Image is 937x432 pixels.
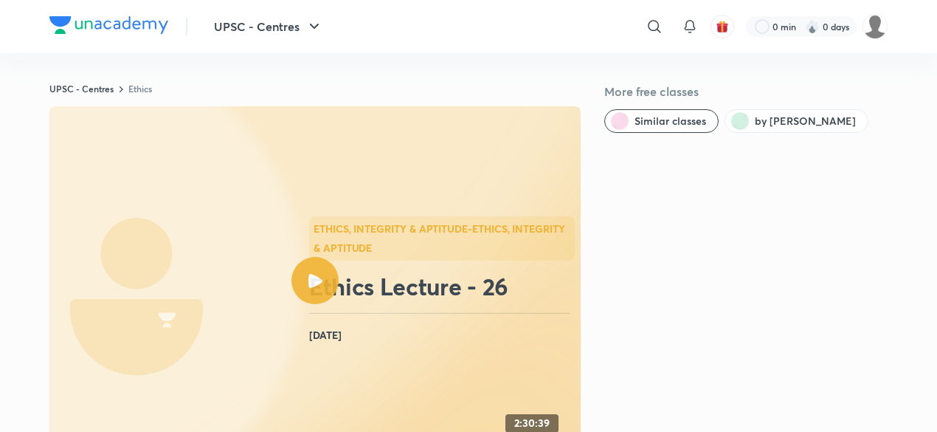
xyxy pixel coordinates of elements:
[309,272,575,301] h2: Ethics Lecture - 26
[755,114,856,128] span: by Prateek Singh
[309,326,575,345] h4: [DATE]
[710,15,734,38] button: avatar
[514,417,550,430] h4: 2:30:39
[49,16,168,34] img: Company Logo
[635,114,706,128] span: Similar classes
[805,19,820,34] img: streak
[128,83,152,95] a: Ethics
[205,12,332,41] button: UPSC - Centres
[725,109,868,133] button: by Prateek Singh
[604,109,719,133] button: Similar classes
[862,14,888,39] img: Vikram Singh Rawat
[49,83,114,95] a: UPSC - Centres
[604,83,888,100] h5: More free classes
[49,16,168,38] a: Company Logo
[716,20,729,33] img: avatar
